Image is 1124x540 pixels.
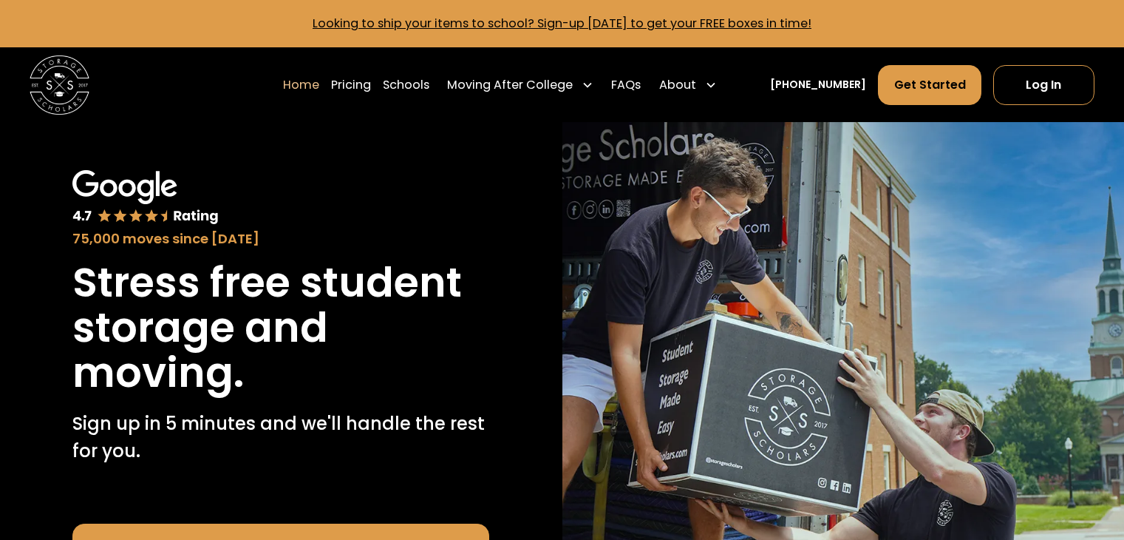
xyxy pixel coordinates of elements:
[653,64,723,106] div: About
[770,77,866,92] a: [PHONE_NUMBER]
[313,15,811,32] a: Looking to ship your items to school? Sign-up [DATE] to get your FREE boxes in time!
[383,64,429,106] a: Schools
[283,64,319,106] a: Home
[72,260,489,396] h1: Stress free student storage and moving.
[659,76,696,94] div: About
[30,55,89,115] img: Storage Scholars main logo
[30,55,89,115] a: home
[72,170,218,226] img: Google 4.7 star rating
[441,64,599,106] div: Moving After College
[878,65,981,105] a: Get Started
[72,229,489,249] div: 75,000 moves since [DATE]
[447,76,573,94] div: Moving After College
[331,64,371,106] a: Pricing
[72,411,489,465] p: Sign up in 5 minutes and we'll handle the rest for you.
[993,65,1094,105] a: Log In
[611,64,641,106] a: FAQs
